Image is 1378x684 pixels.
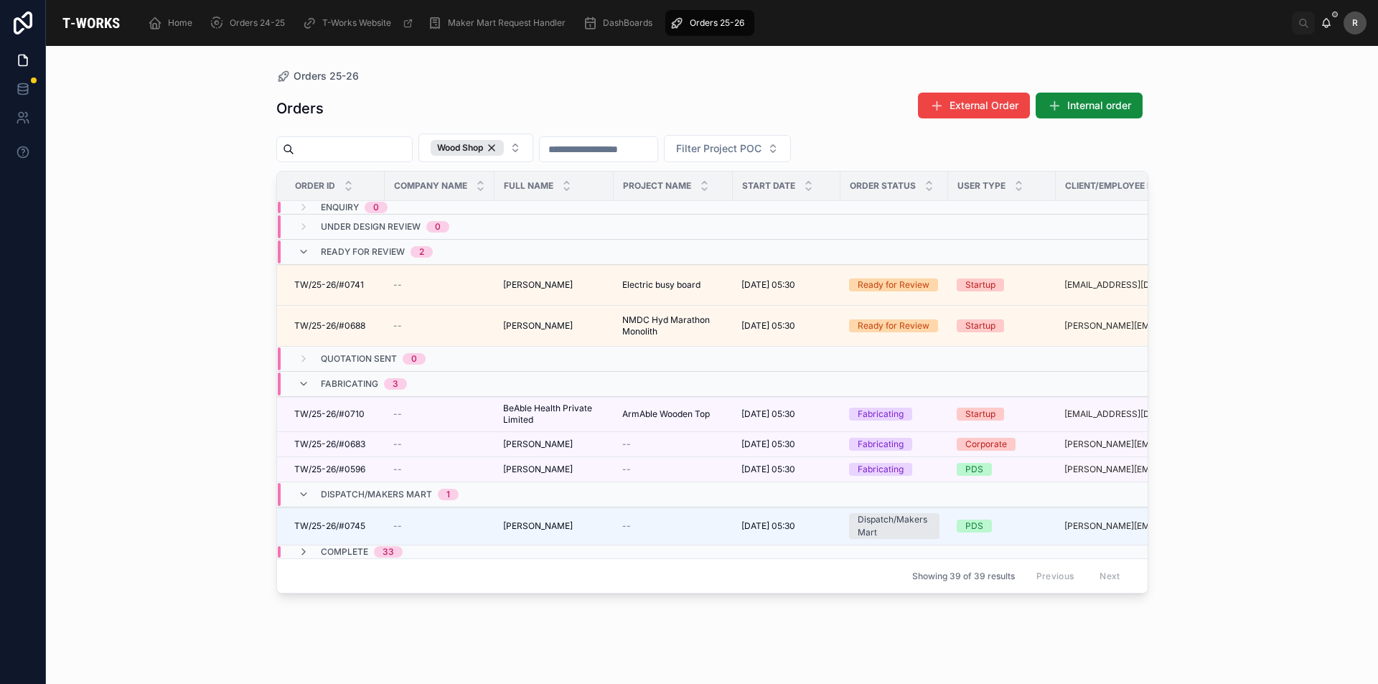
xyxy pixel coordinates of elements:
[383,546,394,558] div: 33
[294,520,365,532] span: TW/25-26/#0745
[298,10,421,36] a: T-Works Website
[912,571,1015,582] span: Showing 39 of 39 results
[741,520,832,532] a: [DATE] 05:30
[294,408,365,420] span: TW/25-26/#0710
[294,439,376,450] a: TW/25-26/#0683
[741,408,832,420] a: [DATE] 05:30
[393,464,486,475] a: --
[957,180,1006,192] span: User Type
[849,438,939,451] a: Fabricating
[393,279,402,291] span: --
[918,93,1030,118] button: External Order
[393,408,486,420] a: --
[57,11,125,34] img: App logo
[622,439,631,450] span: --
[1064,439,1192,450] a: [PERSON_NAME][EMAIL_ADDRESS][DOMAIN_NAME]
[503,464,573,475] span: [PERSON_NAME]
[418,133,533,162] button: Select Button
[578,10,662,36] a: DashBoards
[850,180,916,192] span: Order Status
[503,279,605,291] a: [PERSON_NAME]
[294,279,376,291] a: TW/25-26/#0741
[623,180,691,192] span: Project Name
[503,320,605,332] a: [PERSON_NAME]
[1064,320,1192,332] a: [PERSON_NAME][EMAIL_ADDRESS][DOMAIN_NAME]
[957,463,1047,476] a: PDS
[322,17,391,29] span: T-Works Website
[957,438,1047,451] a: Corporate
[230,17,285,29] span: Orders 24-25
[503,403,605,426] a: BeAble Health Private Limited
[393,439,486,450] a: --
[622,314,724,337] a: NMDC Hyd Marathon Monolith
[294,408,376,420] a: TW/25-26/#0710
[504,180,553,192] span: Full Name
[849,463,939,476] a: Fabricating
[622,408,710,420] span: ArmAble Wooden Top
[503,439,573,450] span: [PERSON_NAME]
[849,408,939,421] a: Fabricating
[503,520,605,532] a: [PERSON_NAME]
[676,141,761,156] span: Filter Project POC
[741,464,832,475] a: [DATE] 05:30
[965,408,995,421] div: Startup
[858,408,904,421] div: Fabricating
[957,408,1047,421] a: Startup
[849,513,939,539] a: Dispatch/Makers Mart
[294,279,364,291] span: TW/25-26/#0741
[294,69,359,83] span: Orders 25-26
[294,320,376,332] a: TW/25-26/#0688
[503,464,605,475] a: [PERSON_NAME]
[950,98,1018,113] span: External Order
[1064,520,1192,532] a: [PERSON_NAME][EMAIL_ADDRESS][DOMAIN_NAME]
[373,202,379,213] div: 0
[858,278,929,291] div: Ready for Review
[957,520,1047,533] a: PDS
[1067,98,1131,113] span: Internal order
[503,320,573,332] span: [PERSON_NAME]
[665,10,754,36] a: Orders 25-26
[1064,279,1192,291] a: [EMAIL_ADDRESS][DOMAIN_NAME]
[858,513,931,539] div: Dispatch/Makers Mart
[741,439,832,450] a: [DATE] 05:30
[321,202,359,213] span: Enquiry
[276,98,324,118] h1: Orders
[849,278,939,291] a: Ready for Review
[321,378,378,390] span: Fabricating
[622,279,700,291] span: Electric busy board
[741,408,795,420] span: [DATE] 05:30
[393,378,398,390] div: 3
[965,438,1007,451] div: Corporate
[741,279,795,291] span: [DATE] 05:30
[622,520,724,532] a: --
[168,17,192,29] span: Home
[411,353,417,365] div: 0
[393,320,486,332] a: --
[394,180,467,192] span: Company Name
[294,439,365,450] span: TW/25-26/#0683
[205,10,295,36] a: Orders 24-25
[849,319,939,332] a: Ready for Review
[276,69,359,83] a: Orders 25-26
[741,320,795,332] span: [DATE] 05:30
[741,320,832,332] a: [DATE] 05:30
[321,353,397,365] span: Quotation Sent
[965,520,983,533] div: PDS
[419,246,424,258] div: 2
[1064,408,1192,420] a: [EMAIL_ADDRESS][DOMAIN_NAME]
[858,463,904,476] div: Fabricating
[965,319,995,332] div: Startup
[603,17,652,29] span: DashBoards
[136,7,1292,39] div: scrollable content
[622,520,631,532] span: --
[965,463,983,476] div: PDS
[321,246,405,258] span: Ready for Review
[393,464,402,475] span: --
[622,439,724,450] a: --
[294,464,376,475] a: TW/25-26/#0596
[741,464,795,475] span: [DATE] 05:30
[393,520,402,532] span: --
[622,408,724,420] a: ArmAble Wooden Top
